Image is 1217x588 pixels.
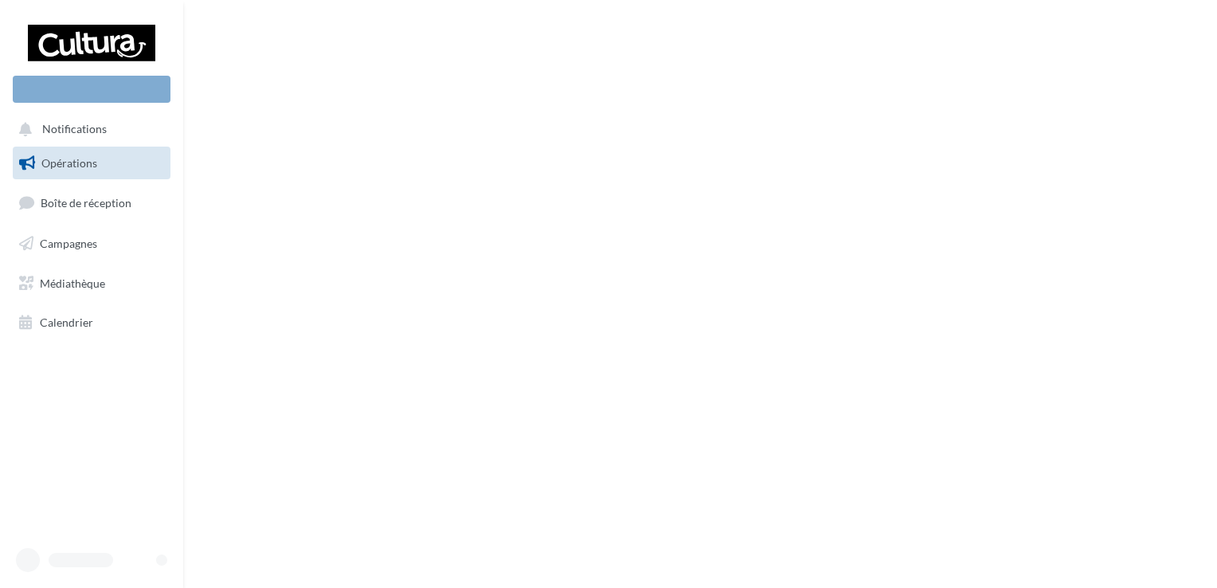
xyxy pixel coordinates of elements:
span: Notifications [42,123,107,136]
a: Médiathèque [10,267,174,300]
span: Médiathèque [40,276,105,289]
span: Campagnes [40,237,97,250]
span: Calendrier [40,316,93,329]
a: Opérations [10,147,174,180]
span: Boîte de réception [41,196,131,210]
div: Nouvelle campagne [13,76,170,103]
span: Opérations [41,156,97,170]
a: Calendrier [10,306,174,339]
a: Campagnes [10,227,174,261]
a: Boîte de réception [10,186,174,220]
